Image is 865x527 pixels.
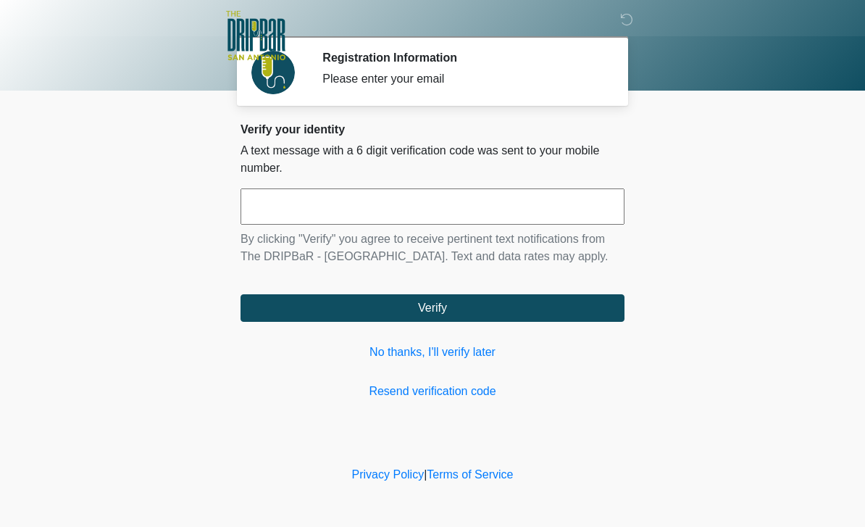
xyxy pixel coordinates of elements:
[424,468,427,481] a: |
[241,231,624,265] p: By clicking "Verify" you agree to receive pertinent text notifications from The DRIPBaR - [GEOGRA...
[226,11,285,62] img: The DRIPBaR - San Antonio Fossil Creek Logo
[427,468,513,481] a: Terms of Service
[241,344,624,361] a: No thanks, I'll verify later
[241,142,624,177] p: A text message with a 6 digit verification code was sent to your mobile number.
[241,383,624,400] a: Resend verification code
[322,70,603,88] div: Please enter your email
[241,294,624,322] button: Verify
[352,468,425,481] a: Privacy Policy
[241,123,624,136] h2: Verify your identity
[251,51,295,94] img: Agent Avatar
